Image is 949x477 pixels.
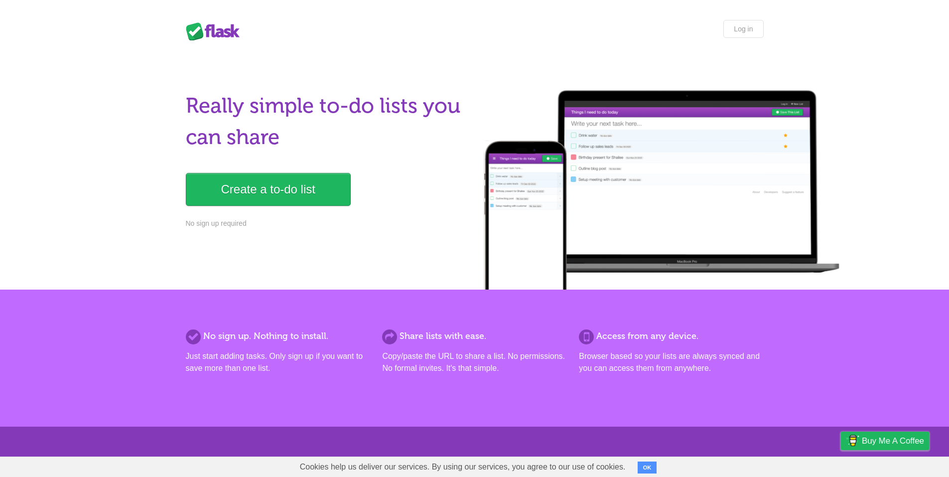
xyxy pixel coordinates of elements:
a: Buy me a coffee [841,432,929,450]
h1: Really simple to-do lists you can share [186,90,469,153]
h2: Access from any device. [579,329,763,343]
span: Cookies help us deliver our services. By using our services, you agree to our use of cookies. [290,457,636,477]
img: Buy me a coffee [846,432,859,449]
a: Log in [723,20,763,38]
p: Browser based so your lists are always synced and you can access them from anywhere. [579,350,763,374]
a: Create a to-do list [186,173,351,206]
h2: Share lists with ease. [382,329,566,343]
p: Just start adding tasks. Only sign up if you want to save more than one list. [186,350,370,374]
p: Copy/paste the URL to share a list. No permissions. No formal invites. It's that simple. [382,350,566,374]
button: OK [638,462,657,474]
h2: No sign up. Nothing to install. [186,329,370,343]
p: No sign up required [186,218,469,229]
span: Buy me a coffee [862,432,924,450]
div: Flask Lists [186,22,246,40]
